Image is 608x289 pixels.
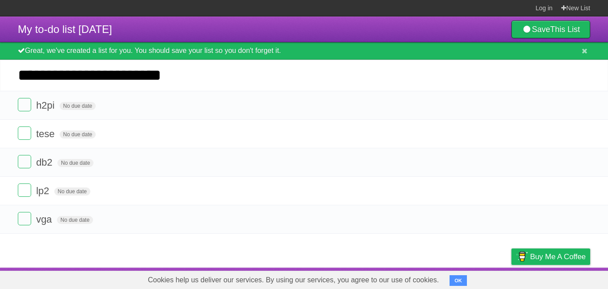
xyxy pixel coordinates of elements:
a: Privacy [500,270,523,287]
a: SaveThis List [511,20,590,38]
b: This List [550,25,580,34]
label: Done [18,155,31,168]
span: vga [36,214,54,225]
span: No due date [54,187,90,195]
a: Suggest a feature [534,270,590,287]
span: h2pi [36,100,57,111]
span: No due date [57,216,93,224]
label: Done [18,183,31,197]
a: Terms [470,270,489,287]
a: About [393,270,412,287]
label: Done [18,212,31,225]
button: OK [450,275,467,286]
img: Buy me a coffee [516,249,528,264]
span: lp2 [36,185,51,196]
span: db2 [36,157,55,168]
label: Done [18,98,31,111]
a: Buy me a coffee [511,248,590,265]
span: No due date [60,130,96,138]
span: Buy me a coffee [530,249,586,265]
a: Developers [422,270,458,287]
span: Cookies help us deliver our services. By using our services, you agree to our use of cookies. [139,271,448,289]
span: No due date [57,159,93,167]
label: Done [18,126,31,140]
span: tese [36,128,57,139]
span: My to-do list [DATE] [18,23,112,35]
span: No due date [60,102,96,110]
